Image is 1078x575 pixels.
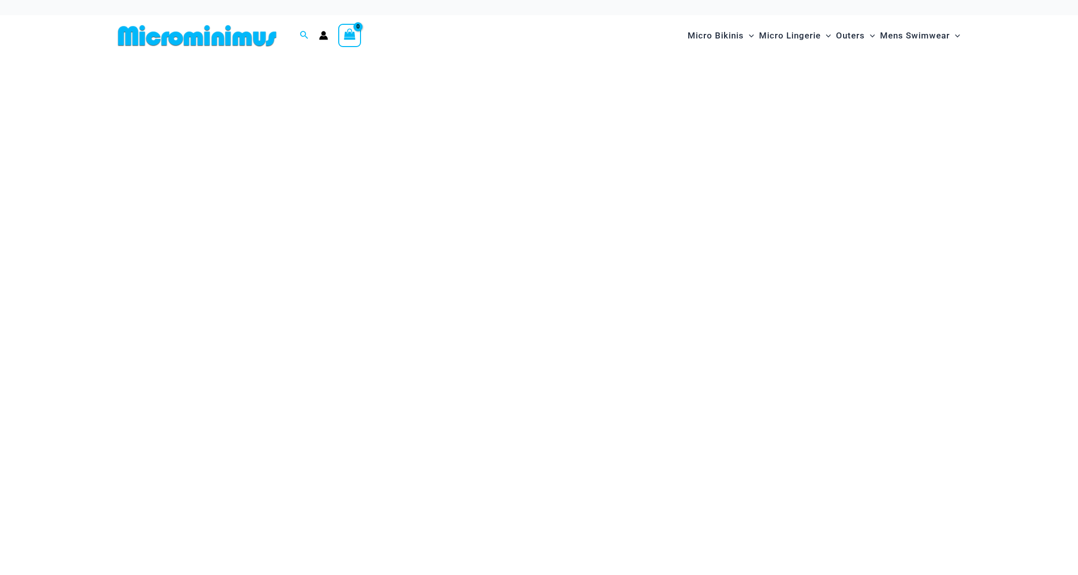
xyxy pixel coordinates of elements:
[685,20,756,51] a: Micro BikinisMenu ToggleMenu Toggle
[744,23,754,49] span: Menu Toggle
[319,31,328,40] a: Account icon link
[950,23,960,49] span: Menu Toggle
[300,29,309,42] a: Search icon link
[688,23,744,49] span: Micro Bikinis
[756,20,833,51] a: Micro LingerieMenu ToggleMenu Toggle
[865,23,875,49] span: Menu Toggle
[877,20,963,51] a: Mens SwimwearMenu ToggleMenu Toggle
[338,24,362,47] a: View Shopping Cart, empty
[880,23,950,49] span: Mens Swimwear
[836,23,865,49] span: Outers
[114,24,281,47] img: MM SHOP LOGO FLAT
[684,19,965,53] nav: Site Navigation
[833,20,877,51] a: OutersMenu ToggleMenu Toggle
[759,23,821,49] span: Micro Lingerie
[821,23,831,49] span: Menu Toggle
